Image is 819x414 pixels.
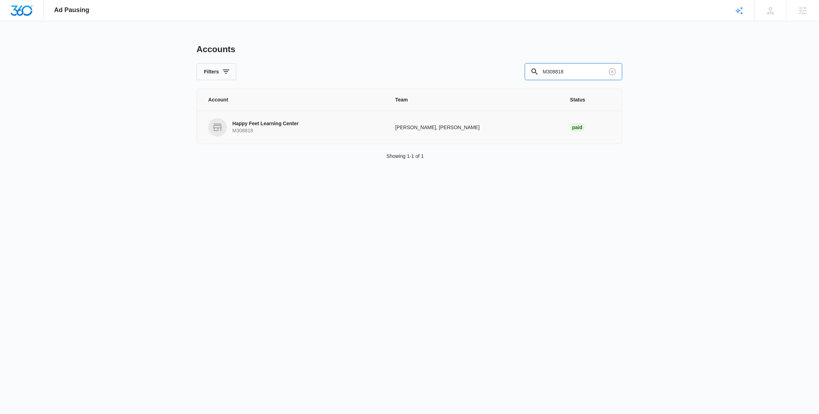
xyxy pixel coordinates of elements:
a: Happy Feet Learning CenterM308818 [208,118,378,137]
h1: Accounts [197,44,235,55]
p: [PERSON_NAME], [PERSON_NAME] [395,124,553,131]
div: Paid [570,123,585,132]
button: Filters [197,63,236,80]
input: Search By Account Number [525,63,622,80]
p: Showing 1-1 of 1 [386,153,424,160]
span: Ad Pausing [54,6,89,14]
button: Clear [607,66,618,77]
span: Team [395,96,553,104]
p: Happy Feet Learning Center [232,120,299,127]
p: M308818 [232,127,299,134]
span: Account [208,96,378,104]
span: Status [570,96,611,104]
